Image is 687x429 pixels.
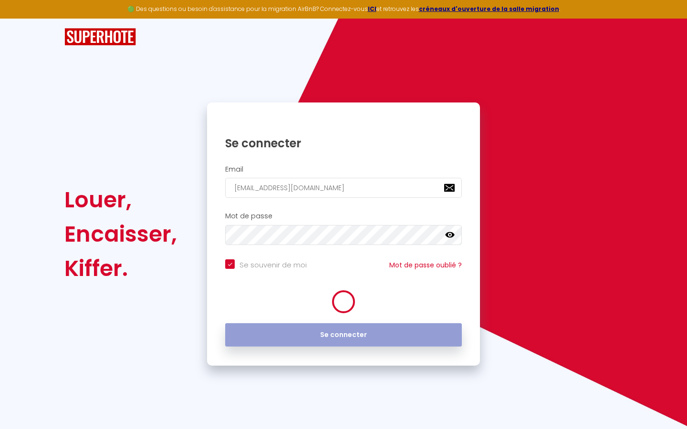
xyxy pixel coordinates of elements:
div: Encaisser, [64,217,177,251]
button: Se connecter [225,323,462,347]
h2: Email [225,165,462,174]
a: ICI [368,5,376,13]
img: SuperHote logo [64,28,136,46]
input: Ton Email [225,178,462,198]
button: Ouvrir le widget de chat LiveChat [8,4,36,32]
div: Louer, [64,183,177,217]
div: Kiffer. [64,251,177,286]
h2: Mot de passe [225,212,462,220]
a: créneaux d'ouverture de la salle migration [419,5,559,13]
a: Mot de passe oublié ? [389,260,462,270]
h1: Se connecter [225,136,462,151]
